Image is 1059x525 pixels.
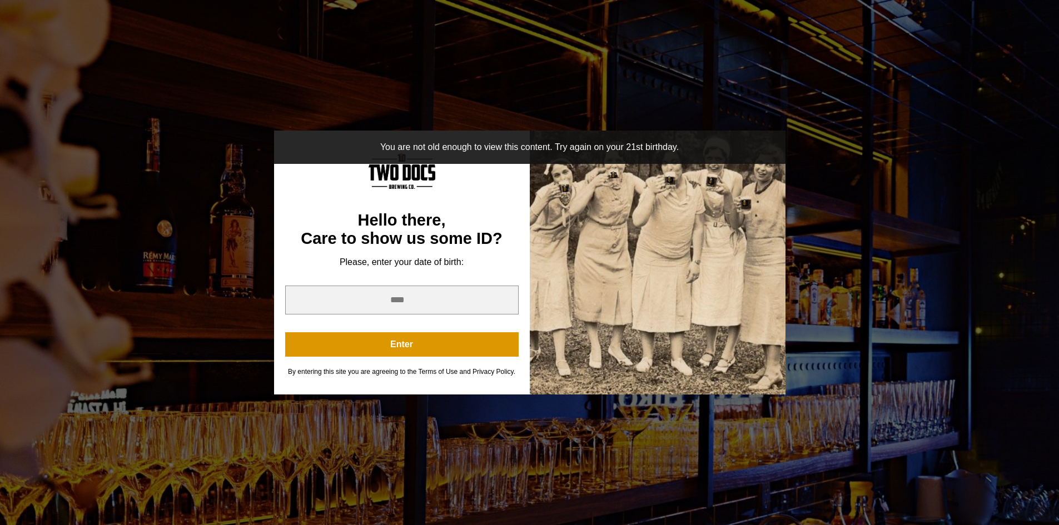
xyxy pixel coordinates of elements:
[285,332,519,357] button: Enter
[285,142,774,153] div: You are not old enough to view this content. Try again on your 21st birthday.
[285,211,519,248] div: Hello there, Care to show us some ID?
[285,286,519,314] input: year
[285,257,519,268] div: Please, enter your date of birth:
[285,368,519,376] div: By entering this site you are agreeing to the Terms of Use and Privacy Policy.
[369,153,435,189] img: Content Logo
